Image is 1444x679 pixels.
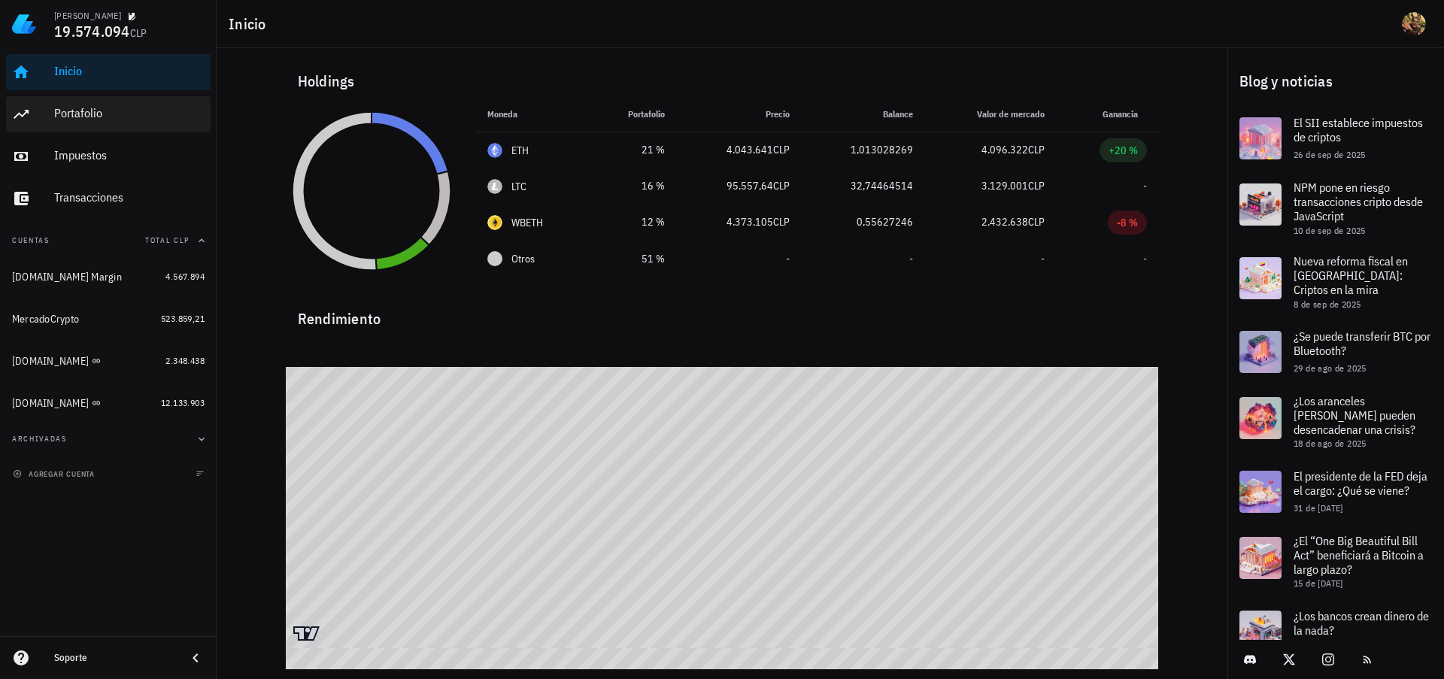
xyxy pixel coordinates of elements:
[6,180,211,217] a: Transacciones
[1294,115,1423,144] span: El SII establece impuestos de criptos
[6,223,211,259] button: CuentasTotal CLP
[6,96,211,132] a: Portafolio
[165,355,205,366] span: 2.348.438
[1109,143,1138,158] div: +20 %
[1294,299,1361,310] span: 8 de sep de 2025
[1041,252,1045,265] span: -
[511,143,529,158] div: ETH
[602,214,666,230] div: 12 %
[786,252,790,265] span: -
[1294,577,1343,589] span: 15 de [DATE]
[54,64,205,78] div: Inicio
[602,142,666,158] div: 21 %
[161,313,205,324] span: 523.859,21
[1227,319,1444,385] a: ¿Se puede transferir BTC por Bluetooth? 29 de ago de 2025
[1227,245,1444,319] a: Nueva reforma fiscal en [GEOGRAPHIC_DATA]: Criptos en la mira 8 de sep de 2025
[6,421,211,457] button: Archivadas
[12,12,36,36] img: LedgiFi
[6,385,211,421] a: [DOMAIN_NAME] 12.133.903
[54,652,174,664] div: Soporte
[54,10,121,22] div: [PERSON_NAME]
[1227,57,1444,105] div: Blog y noticias
[511,215,544,230] div: WBETH
[1294,502,1343,514] span: 31 de [DATE]
[1294,608,1429,638] span: ¿Los bancos crean dinero de la nada?
[590,96,678,132] th: Portafolio
[727,143,773,156] span: 4.043.641
[773,143,790,156] span: CLP
[814,178,913,194] div: 32,74464514
[12,271,122,283] div: [DOMAIN_NAME] Margin
[1227,525,1444,599] a: ¿El “One Big Beautiful Bill Act” beneficiará a Bitcoin a largo plazo? 15 de [DATE]
[1294,225,1366,236] span: 10 de sep de 2025
[161,397,205,408] span: 12.133.903
[6,54,211,90] a: Inicio
[1294,468,1427,498] span: El presidente de la FED deja el cargo: ¿Qué se viene?
[6,259,211,295] a: [DOMAIN_NAME] Margin 4.567.894
[981,143,1028,156] span: 4.096.322
[677,96,802,132] th: Precio
[475,96,590,132] th: Moneda
[802,96,925,132] th: Balance
[1294,362,1367,374] span: 29 de ago de 2025
[1294,253,1408,297] span: Nueva reforma fiscal en [GEOGRAPHIC_DATA]: Criptos en la mira
[773,179,790,192] span: CLP
[6,343,211,379] a: [DOMAIN_NAME] 2.348.438
[925,96,1056,132] th: Valor de mercado
[293,626,320,641] a: Charting by TradingView
[511,179,527,194] div: LTC
[16,469,95,479] span: agregar cuenta
[6,138,211,174] a: Impuestos
[602,251,666,267] div: 51 %
[1227,171,1444,245] a: NPM pone en riesgo transacciones cripto desde JavaScript 10 de sep de 2025
[12,355,89,368] div: [DOMAIN_NAME]
[1227,459,1444,525] a: El presidente de la FED deja el cargo: ¿Qué se viene? 31 de [DATE]
[602,178,666,194] div: 16 %
[909,252,913,265] span: -
[1103,108,1147,120] span: Ganancia
[814,214,913,230] div: 0,55627246
[145,235,190,245] span: Total CLP
[286,295,1159,331] div: Rendimiento
[981,215,1028,229] span: 2.432.638
[165,271,205,282] span: 4.567.894
[54,106,205,120] div: Portafolio
[511,251,535,267] span: Otros
[773,215,790,229] span: CLP
[1227,105,1444,171] a: El SII establece impuestos de criptos 26 de sep de 2025
[1402,12,1426,36] div: avatar
[1143,252,1147,265] span: -
[487,143,502,158] div: ETH-icon
[1143,179,1147,192] span: -
[1294,329,1430,358] span: ¿Se puede transferir BTC por Bluetooth?
[1294,393,1415,437] span: ¿Los aranceles [PERSON_NAME] pueden desencadenar una crisis?
[130,26,147,40] span: CLP
[1028,143,1045,156] span: CLP
[54,190,205,205] div: Transacciones
[6,301,211,337] a: MercadoCrypto 523.859,21
[727,215,773,229] span: 4.373.105
[727,179,773,192] span: 95.557,64
[54,148,205,162] div: Impuestos
[286,57,1159,105] div: Holdings
[1227,599,1444,665] a: ¿Los bancos crean dinero de la nada?
[1028,179,1045,192] span: CLP
[1028,215,1045,229] span: CLP
[1227,385,1444,459] a: ¿Los aranceles [PERSON_NAME] pueden desencadenar una crisis? 18 de ago de 2025
[1117,215,1138,230] div: -8 %
[814,142,913,158] div: 1,013028269
[981,179,1028,192] span: 3.129.001
[12,397,89,410] div: [DOMAIN_NAME]
[54,21,130,41] span: 19.574.094
[229,12,272,36] h1: Inicio
[487,215,502,230] div: WBETH-icon
[487,179,502,194] div: LTC-icon
[1294,149,1366,160] span: 26 de sep de 2025
[1294,180,1423,223] span: NPM pone en riesgo transacciones cripto desde JavaScript
[1294,438,1367,449] span: 18 de ago de 2025
[1294,533,1424,577] span: ¿El “One Big Beautiful Bill Act” beneficiará a Bitcoin a largo plazo?
[12,313,79,326] div: MercadoCrypto
[9,466,102,481] button: agregar cuenta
